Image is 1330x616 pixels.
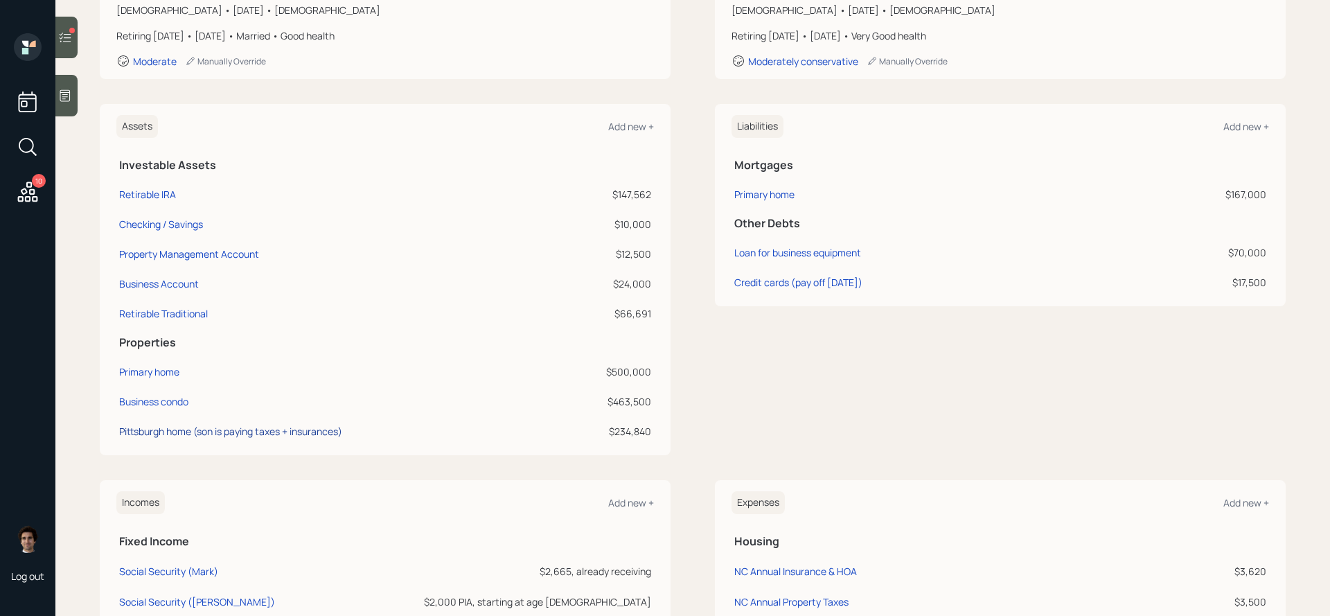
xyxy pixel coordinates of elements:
div: $234,840 [559,424,651,439]
div: Credit cards (pay off [DATE]) [734,275,862,290]
h5: Properties [119,336,651,349]
div: NC Annual Insurance & HOA [734,565,857,578]
div: $3,500 [1088,595,1266,609]
div: Pittsburgh home (son is paying taxes + insurances) [119,424,342,439]
div: $66,691 [559,306,651,321]
div: Log out [11,570,44,583]
div: $500,000 [559,364,651,379]
div: Add new + [608,496,654,509]
h5: Other Debts [734,217,1266,230]
div: Retirable IRA [119,187,176,202]
h5: Investable Assets [119,159,651,172]
h6: Expenses [731,491,785,514]
div: $17,500 [1133,275,1266,290]
h6: Incomes [116,491,165,514]
img: harrison-schaefer-headshot-2.png [14,525,42,553]
div: Property Management Account [119,247,259,261]
div: Business Account [119,276,199,291]
div: Add new + [1223,496,1269,509]
div: Business condo [119,394,188,409]
div: Moderate [133,55,177,68]
div: $463,500 [559,394,651,409]
div: [DEMOGRAPHIC_DATA] • [DATE] • [DEMOGRAPHIC_DATA] [731,3,1269,17]
h6: Assets [116,115,158,138]
h5: Housing [734,535,1266,548]
h5: Mortgages [734,159,1266,172]
div: Add new + [1223,120,1269,133]
div: $70,000 [1133,245,1266,260]
div: Retiring [DATE] • [DATE] • Married • Good health [116,28,654,43]
div: NC Annual Property Taxes [734,595,849,608]
div: $10,000 [559,217,651,231]
div: [DEMOGRAPHIC_DATA] • [DATE] • [DEMOGRAPHIC_DATA] [116,3,654,17]
div: Retirable Traditional [119,306,208,321]
div: Checking / Savings [119,217,203,231]
div: Retiring [DATE] • [DATE] • Very Good health [731,28,1269,43]
div: Social Security ([PERSON_NAME]) [119,595,275,608]
div: Social Security (Mark) [119,565,218,578]
h6: Liabilities [731,115,783,138]
div: $12,500 [559,247,651,261]
div: $2,000 PIA, starting at age [DEMOGRAPHIC_DATA] [383,595,651,609]
div: $2,665, already receiving [383,564,651,579]
div: Moderately conservative [748,55,858,68]
div: $24,000 [559,276,651,291]
div: Add new + [608,120,654,133]
div: Manually Override [867,55,948,67]
div: 10 [32,174,46,188]
div: Primary home [119,364,179,379]
div: Primary home [734,187,795,202]
div: Loan for business equipment [734,245,861,260]
div: $147,562 [559,187,651,202]
div: $3,620 [1088,564,1266,579]
div: $167,000 [1133,187,1266,202]
div: Manually Override [185,55,266,67]
h5: Fixed Income [119,535,651,548]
